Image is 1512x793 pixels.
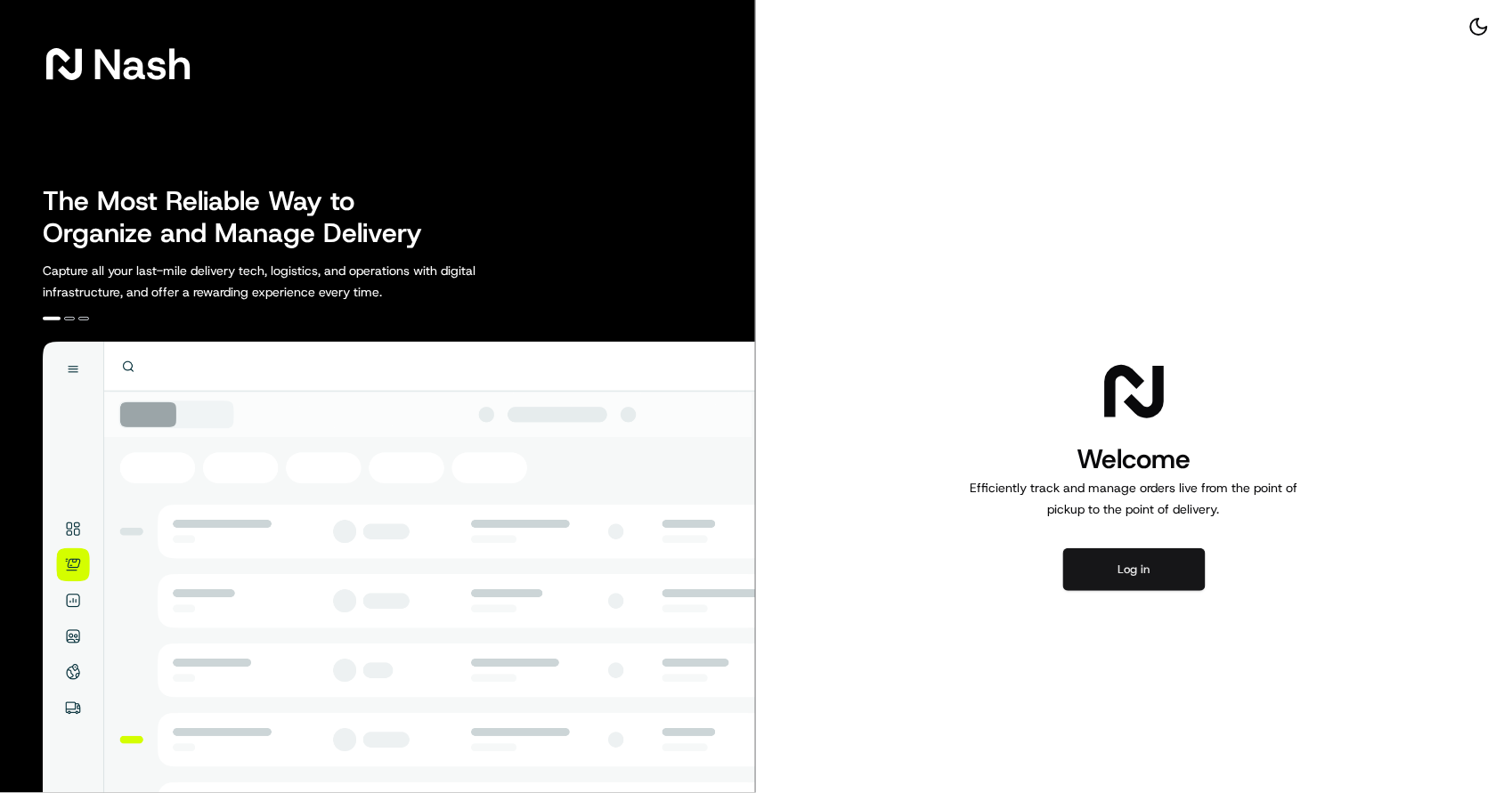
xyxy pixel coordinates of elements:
[1063,548,1206,591] button: Log in
[963,477,1305,520] p: Efficiently track and manage orders live from the point of pickup to the point of delivery.
[43,185,442,249] h2: The Most Reliable Way to Organize and Manage Delivery
[43,260,556,303] p: Capture all your last-mile delivery tech, logistics, and operations with digital infrastructure, ...
[93,46,191,82] span: Nash
[963,441,1305,477] h1: Welcome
